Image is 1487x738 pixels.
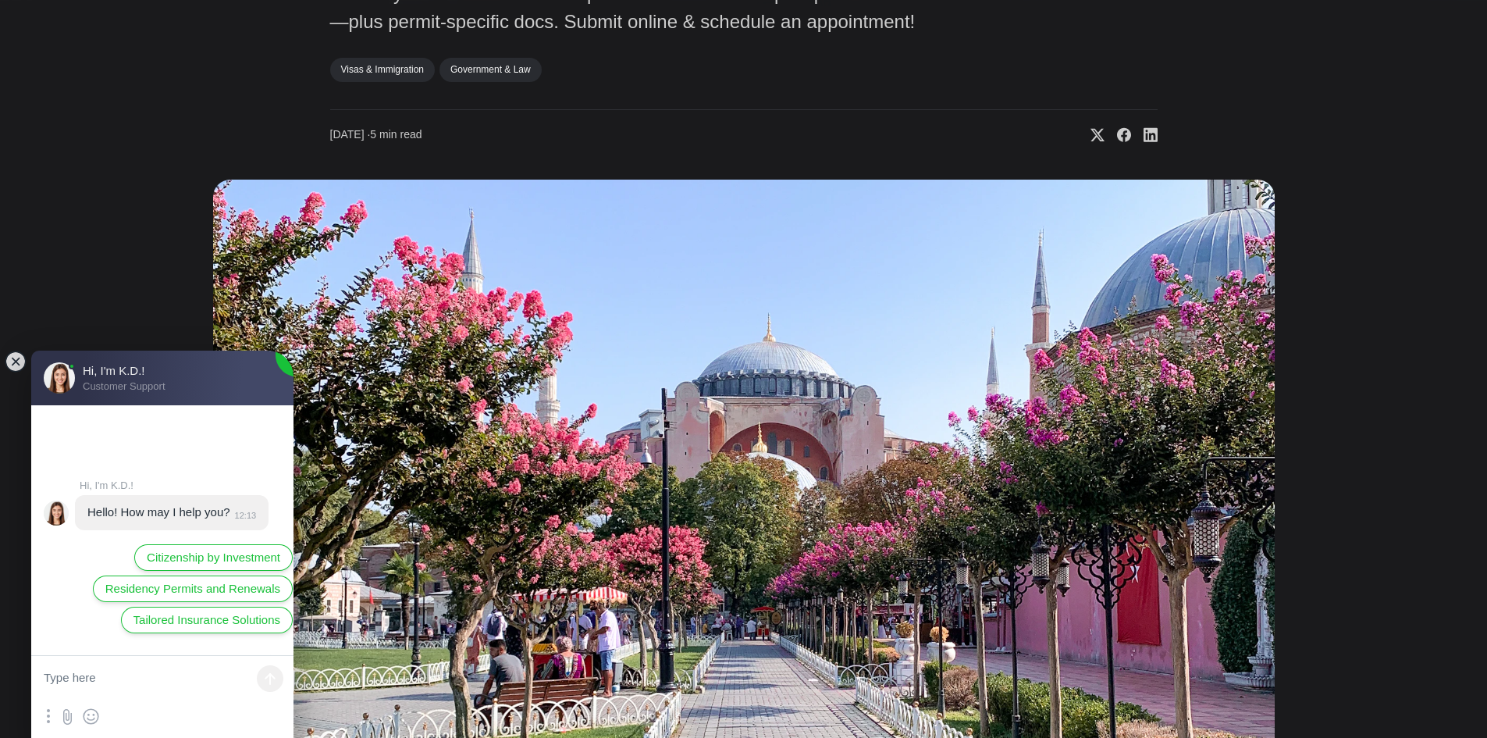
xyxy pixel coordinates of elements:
jdiv: Hello! How may I help you? [87,505,230,519]
a: Government & Law [439,58,542,81]
a: Share on X [1078,127,1105,143]
span: Tailored Insurance Solutions [133,611,280,629]
a: Share on Facebook [1105,127,1131,143]
jdiv: 01.10.25 12:13:47 [75,495,269,530]
time: 5 min read [330,127,422,143]
span: [DATE] ∙ [330,128,371,141]
span: Residency Permits and Renewals [105,580,280,597]
jdiv: Hi, I'm K.D.! [44,501,69,526]
a: Visas & Immigration [330,58,435,81]
a: Share on Linkedin [1131,127,1158,143]
jdiv: 12:13 [230,511,257,520]
span: Citizenship by Investment [147,549,280,566]
jdiv: Hi, I'm K.D.! [80,480,282,491]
